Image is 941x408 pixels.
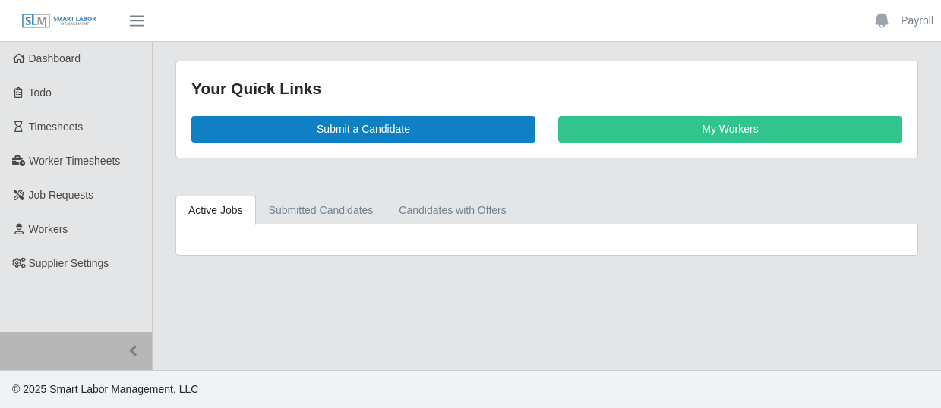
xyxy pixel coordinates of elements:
a: Active Jobs [175,196,256,225]
div: Your Quick Links [191,77,902,101]
span: © 2025 Smart Labor Management, LLC [12,383,198,395]
a: My Workers [558,116,902,143]
span: Todo [29,86,52,99]
span: Worker Timesheets [29,155,120,167]
a: Submit a Candidate [191,116,535,143]
span: Dashboard [29,52,81,64]
span: Job Requests [29,189,94,201]
a: Candidates with Offers [386,196,519,225]
span: Workers [29,223,68,235]
a: Payroll [901,13,933,29]
a: Submitted Candidates [256,196,387,225]
span: Supplier Settings [29,257,109,269]
span: Timesheets [29,121,84,133]
img: SLM Logo [21,13,97,30]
